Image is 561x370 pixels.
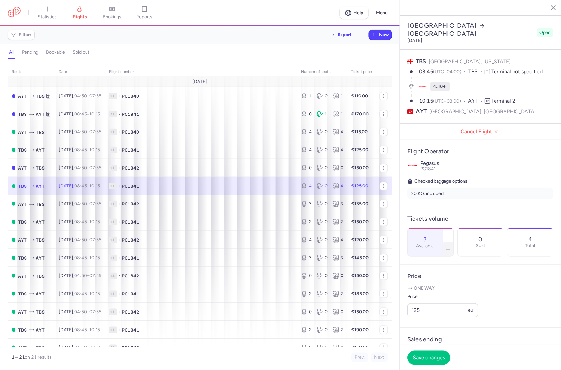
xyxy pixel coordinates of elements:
span: PC1840 [122,129,139,135]
button: Next [371,353,388,362]
span: statistics [38,14,57,20]
h4: bookable [46,49,65,55]
span: T2 [485,98,490,104]
span: Open [540,29,551,36]
div: 0 [317,183,328,189]
time: 10:15 [89,183,100,189]
h4: Sales ending [408,336,442,343]
div: 1 [301,93,312,99]
time: 10:15 [89,327,100,333]
div: 0 [301,309,312,315]
span: Help [354,10,363,15]
span: • [118,237,120,243]
h2: [GEOGRAPHIC_DATA] [GEOGRAPHIC_DATA] [408,22,535,38]
div: 0 [317,147,328,153]
span: • [118,201,120,207]
p: Sold [476,243,485,248]
span: PC1841 [122,147,139,153]
time: 04:50 [74,273,87,278]
h4: Price [408,273,554,280]
span: [DATE], [59,291,100,296]
div: 0 [317,93,328,99]
span: (UTC+04:00) [433,69,462,75]
div: 4 [301,237,312,243]
span: [GEOGRAPHIC_DATA], [US_STATE] [429,58,511,65]
span: PC1841 [122,183,139,189]
span: TBS [36,345,45,352]
strong: €125.00 [351,147,368,153]
span: AYT [36,146,45,154]
span: • [118,309,120,315]
div: 4 [333,183,343,189]
div: 0 [333,309,343,315]
div: 0 [317,345,328,351]
time: 10:15 [89,111,100,117]
strong: €115.00 [351,129,368,135]
time: 08:45 [74,327,87,333]
h4: pending [22,49,38,55]
span: AYT [18,345,27,352]
div: 0 [317,327,328,333]
span: PC1842 [122,165,139,171]
span: PC1841 [122,291,139,297]
span: AYT [18,273,27,280]
div: 4 [333,147,343,153]
span: New [379,32,389,37]
input: --- [408,303,479,317]
span: 1L [109,273,117,279]
div: 1 [333,93,343,99]
span: PC1841 [122,327,139,333]
div: 4 [301,129,312,135]
span: 1L [109,165,117,171]
time: 10:15 [89,291,100,296]
div: 3 [333,255,343,261]
span: 1L [109,309,117,315]
th: Ticket price [347,67,376,77]
div: 4 [301,147,312,153]
time: 04:50 [74,129,87,135]
span: • [118,327,120,333]
span: TBS [18,255,27,262]
span: AYT [36,218,45,225]
p: Pegasus [421,160,554,166]
div: 0 [301,345,312,351]
div: 2 [333,327,343,333]
span: TBS [36,93,45,100]
span: TBS [36,308,45,315]
div: 2 [333,219,343,225]
div: 0 [317,237,328,243]
strong: €190.00 [351,327,369,333]
div: 0 [301,273,312,279]
strong: 1 – 21 [12,355,25,360]
span: AYT [18,236,27,244]
span: – [74,147,100,153]
div: 0 [317,309,328,315]
span: [DATE], [59,273,101,278]
span: TBS [36,236,45,244]
time: 08:45 [74,219,87,225]
strong: €150.00 [351,273,369,278]
time: 07:55 [89,165,101,171]
span: AYT [36,255,45,262]
span: 1L [109,111,117,117]
th: route [8,67,55,77]
span: TBS [18,111,27,118]
span: AYT [36,183,45,190]
div: 0 [317,291,328,297]
strong: €120.00 [351,237,369,243]
span: PC1841 [122,111,139,117]
span: (UTC+03:00) [433,98,461,104]
span: 1L [109,201,117,207]
span: AYT [36,290,45,297]
span: 1L [109,183,117,189]
span: PC1841 [421,166,436,172]
span: – [74,165,101,171]
time: 08:45 [74,255,87,261]
span: 1L [109,255,117,261]
span: TBS [18,326,27,334]
span: flights [73,14,87,20]
span: • [118,291,120,297]
time: [DATE] [408,38,423,43]
span: Terminal 2 [492,98,515,104]
span: PC1842 [122,237,139,243]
